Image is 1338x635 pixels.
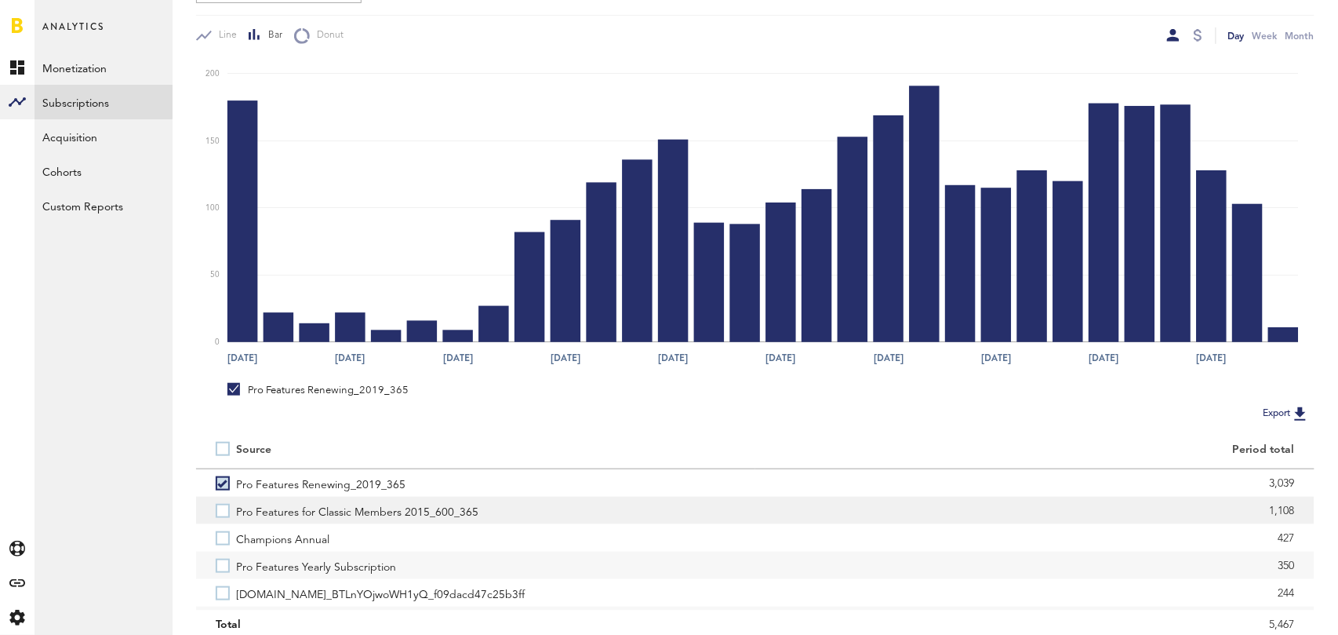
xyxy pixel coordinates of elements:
text: 100 [205,204,220,212]
span: Analytics [42,17,104,50]
text: [DATE] [658,352,688,366]
div: Week [1253,27,1278,44]
a: Custom Reports [35,188,173,223]
a: Acquisition [35,119,173,154]
div: 244 [775,582,1295,605]
div: Day [1228,27,1245,44]
span: Pro Features Yearly Subscription [236,552,396,579]
div: 3,039 [775,472,1295,495]
text: 200 [205,70,220,78]
span: Bar [261,29,282,42]
div: 1,108 [775,499,1295,523]
a: Monetization [35,50,173,85]
text: [DATE] [227,352,257,366]
text: [DATE] [766,352,796,366]
div: Period total [775,443,1295,457]
span: Golfplan Annual [236,607,315,634]
div: Month [1285,27,1314,44]
text: 150 [205,137,220,145]
text: [DATE] [1089,352,1119,366]
span: Pro Features for Classic Members 2015_600_365 [236,497,478,524]
button: Export [1259,403,1314,424]
text: [DATE] [874,352,904,366]
text: 50 [210,272,220,279]
span: Donut [310,29,344,42]
text: [DATE] [981,352,1011,366]
div: Source [236,443,271,457]
text: [DATE] [336,352,365,366]
text: [DATE] [443,352,473,366]
span: Line [212,29,237,42]
div: 350 [775,554,1295,578]
span: [DOMAIN_NAME]_BTLnYOjwoWH1yQ_f09dacd47c25b3ff [236,579,525,607]
span: Champions Annual [236,524,329,552]
span: Pro Features Renewing_2019_365 [236,469,405,497]
a: Cohorts [35,154,173,188]
a: Subscriptions [35,85,173,119]
span: Support [33,11,89,25]
div: 427 [775,527,1295,550]
text: [DATE] [1197,352,1227,366]
text: [DATE] [551,352,580,366]
text: 0 [215,338,220,346]
img: Export [1291,404,1310,423]
div: Pro Features Renewing_2019_365 [227,383,409,397]
div: 67 [775,609,1295,633]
